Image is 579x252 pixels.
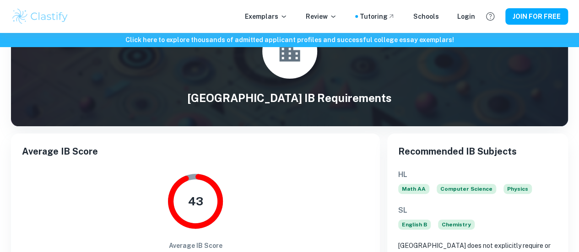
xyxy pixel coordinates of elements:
button: JOIN FOR FREE [505,8,568,25]
p: Review [306,11,337,21]
h6: Click here to explore thousands of admitted applicant profiles and successful college essay exemp... [2,35,577,45]
span: Chemistry [438,220,475,230]
img: Clastify logo [11,7,69,26]
p: Exemplars [245,11,287,21]
h2: Recommended IB Subjects [398,145,557,158]
h6: SL [398,205,557,216]
button: Help and Feedback [482,9,498,24]
span: Math AA [398,184,429,194]
span: English B [398,220,431,230]
h1: [GEOGRAPHIC_DATA] IB Requirements [11,90,568,106]
h2: Average IB Score [22,145,369,158]
h6: HL [398,169,557,180]
a: Tutoring [360,11,395,21]
tspan: 43 [188,194,203,208]
span: Physics [503,184,532,194]
h6: Average IB Score [169,241,222,251]
a: Schools [413,11,439,21]
a: Login [457,11,475,21]
span: Computer Science [437,184,496,194]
